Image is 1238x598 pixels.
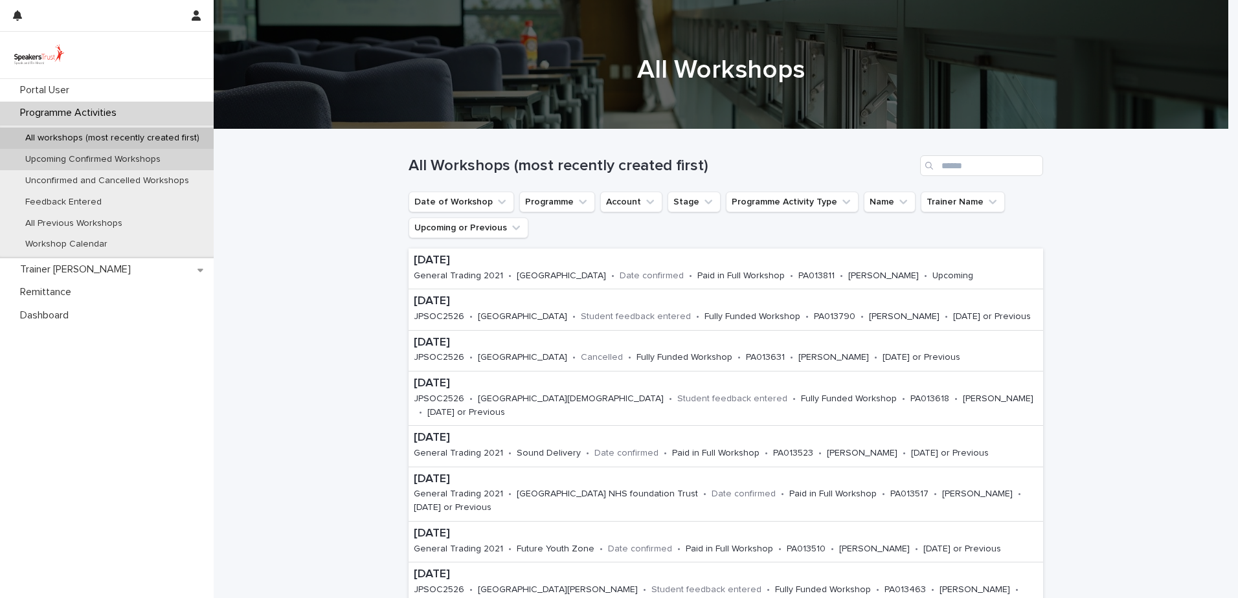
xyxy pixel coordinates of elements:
[910,393,949,404] p: PA013618
[581,311,691,322] p: Student feedback entered
[414,489,503,500] p: General Trading 2021
[409,371,1043,426] a: [DATE]JPSOC2526•[GEOGRAPHIC_DATA][DEMOGRAPHIC_DATA]•Student feedback entered•Fully Funded Worksho...
[409,289,1043,330] a: [DATE]JPSOC2526•[GEOGRAPHIC_DATA]•Student feedback entered•Fully Funded Workshop•PA013790•[PERSON...
[874,352,877,363] p: •
[15,133,210,144] p: All workshops (most recently created first)
[414,377,1038,391] p: [DATE]
[932,271,973,282] p: Upcoming
[414,393,464,404] p: JPSOC2526
[818,448,822,459] p: •
[668,192,721,212] button: Stage
[704,311,800,322] p: Fully Funded Workshop
[778,544,782,555] p: •
[869,311,940,322] p: [PERSON_NAME]
[414,336,996,350] p: [DATE]
[594,448,658,459] p: Date confirmed
[478,584,638,595] p: [GEOGRAPHIC_DATA][PERSON_NAME]
[884,584,926,595] p: PA013463
[931,584,934,595] p: •
[923,544,1001,555] p: [DATE] or Previous
[611,271,614,282] p: •
[963,393,1033,404] p: [PERSON_NAME]
[801,393,897,404] p: Fully Funded Workshop
[911,448,989,459] p: [DATE] or Previous
[409,467,1043,522] a: [DATE]General Trading 2021•[GEOGRAPHIC_DATA] NHS foundation Trust•Date confirmed•Paid in Full Wor...
[1015,584,1019,595] p: •
[572,352,576,363] p: •
[508,489,512,500] p: •
[469,584,473,595] p: •
[600,544,603,555] p: •
[651,584,761,595] p: Student feedback entered
[787,544,826,555] p: PA013510
[864,192,916,212] button: Name
[15,154,171,165] p: Upcoming Confirmed Workshops
[517,448,581,459] p: Sound Delivery
[628,352,631,363] p: •
[517,544,594,555] p: Future Youth Zone
[414,431,1025,445] p: [DATE]
[712,489,776,500] p: Date confirmed
[798,352,869,363] p: [PERSON_NAME]
[920,155,1043,176] input: Search
[696,311,699,322] p: •
[478,393,664,404] p: [GEOGRAPHIC_DATA][DEMOGRAPHIC_DATA]
[508,271,512,282] p: •
[404,54,1039,85] h1: All Workshops
[15,107,127,119] p: Programme Activities
[798,271,835,282] p: PA013811
[409,157,915,175] h1: All Workshops (most recently created first)
[600,192,662,212] button: Account
[664,448,667,459] p: •
[643,584,646,595] p: •
[414,294,1038,309] p: [DATE]
[581,352,623,363] p: Cancelled
[861,311,864,322] p: •
[726,192,859,212] button: Programme Activity Type
[775,584,871,595] p: Fully Funded Workshop
[945,311,948,322] p: •
[409,192,514,212] button: Date of Workshop
[689,271,692,282] p: •
[953,311,1031,322] p: [DATE] or Previous
[15,84,80,96] p: Portal User
[409,217,528,238] button: Upcoming or Previous
[517,489,698,500] p: [GEOGRAPHIC_DATA] NHS foundation Trust
[677,393,787,404] p: Student feedback entered
[414,584,464,595] p: JPSOC2526
[876,584,879,595] p: •
[789,489,877,500] p: Paid in Full Workshop
[848,271,919,282] p: [PERSON_NAME]
[737,352,741,363] p: •
[814,311,855,322] p: PA013790
[940,584,1010,595] p: [PERSON_NAME]
[954,393,958,404] p: •
[409,426,1043,467] a: [DATE]General Trading 2021•Sound Delivery•Date confirmed•Paid in Full Workshop•PA013523•[PERSON_N...
[697,271,785,282] p: Paid in Full Workshop
[414,502,491,513] p: [DATE] or Previous
[10,42,68,68] img: UVamC7uQTJC0k9vuxGLS
[414,527,1037,541] p: [DATE]
[703,489,706,500] p: •
[469,352,473,363] p: •
[677,544,681,555] p: •
[414,254,1009,268] p: [DATE]
[915,544,918,555] p: •
[414,448,503,459] p: General Trading 2021
[902,393,905,404] p: •
[414,568,1038,582] p: [DATE]
[765,448,768,459] p: •
[805,311,809,322] p: •
[903,448,906,459] p: •
[409,331,1043,371] a: [DATE]JPSOC2526•[GEOGRAPHIC_DATA]•Cancelled•Fully Funded Workshop•PA013631•[PERSON_NAME]•[DATE] o...
[15,309,79,322] p: Dashboard
[414,544,503,555] p: General Trading 2021
[414,472,1038,487] p: [DATE]
[608,544,672,555] p: Date confirmed
[469,393,473,404] p: •
[15,239,118,250] p: Workshop Calendar
[773,448,813,459] p: PA013523
[478,352,567,363] p: [GEOGRAPHIC_DATA]
[781,489,784,500] p: •
[572,311,576,322] p: •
